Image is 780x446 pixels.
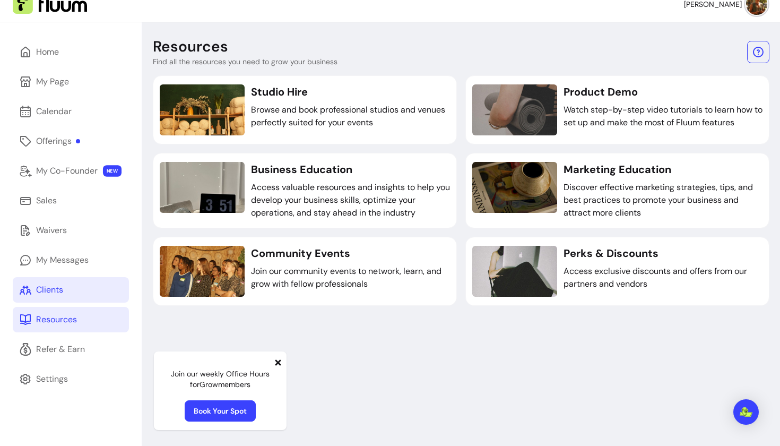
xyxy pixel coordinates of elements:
[36,254,89,267] div: My Messages
[251,84,450,99] h3: Studio Hire
[13,188,129,213] a: Sales
[564,84,762,99] h3: Product Demo
[251,104,450,129] p: Browse and book professional studios and venues perfectly suited for your events
[153,75,457,144] a: Studio HireBrowse and book professional studios and venues perfectly suited for your events
[13,158,129,184] a: My Co-Founder NEW
[36,135,80,148] div: Offerings
[36,313,77,326] div: Resources
[13,69,129,95] a: My Page
[13,307,129,332] a: Resources
[36,373,68,385] div: Settings
[465,75,769,144] a: Product DemoWatch step-by-step video tutorials to learn how to set up and make the most of Fluum ...
[13,99,129,124] a: Calendar
[13,128,129,154] a: Offerings
[103,165,122,177] span: NEW
[13,277,129,303] a: Clients
[153,237,457,306] a: Community EventsJoin our community events to network, learn, and grow with fellow professionals
[162,368,278,390] p: Join our weekly Office Hours for Grow members
[564,162,762,177] h3: Marketing Education
[36,224,67,237] div: Waivers
[13,337,129,362] a: Refer & Earn
[13,218,129,243] a: Waivers
[153,153,457,228] a: Business EducationAccess valuable resources and insights to help you develop your business skills...
[251,246,450,261] h3: Community Events
[185,400,256,422] a: Book Your Spot
[13,366,129,392] a: Settings
[465,153,769,228] a: Marketing EducationDiscover effective marketing strategies, tips, and best practices to promote y...
[251,162,450,177] h3: Business Education
[153,37,228,56] p: Resources
[36,284,63,296] div: Clients
[564,265,762,290] p: Access exclusive discounts and offers from our partners and vendors
[153,56,337,67] p: Find all the resources you need to grow your business
[36,105,72,118] div: Calendar
[251,181,450,219] p: Access valuable resources and insights to help you develop your business skills, optimize your op...
[733,399,759,425] div: Open Intercom Messenger
[564,104,762,129] p: Watch step-by-step video tutorials to learn how to set up and make the most of Fluum features
[13,39,129,65] a: Home
[564,181,762,219] p: Discover effective marketing strategies, tips, and best practices to promote your business and at...
[36,46,59,58] div: Home
[564,246,762,261] h3: Perks & Discounts
[13,247,129,273] a: My Messages
[465,237,769,306] a: Perks & DiscountsAccess exclusive discounts and offers from our partners and vendors
[251,265,450,290] p: Join our community events to network, learn, and grow with fellow professionals
[36,343,85,356] div: Refer & Earn
[36,75,69,88] div: My Page
[36,165,98,177] div: My Co-Founder
[36,194,57,207] div: Sales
